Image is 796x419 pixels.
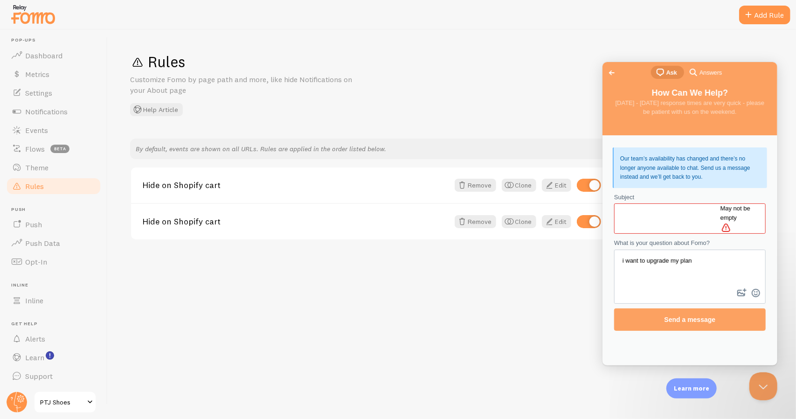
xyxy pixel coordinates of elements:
a: Hide on Shopify cart [142,217,449,226]
span: May not be empty [118,143,148,159]
span: Pop-ups [11,37,102,43]
span: Inline [11,282,102,288]
button: Send a message [12,246,163,269]
span: beta [50,145,69,153]
span: PTJ Shoes [40,397,84,408]
span: Get Help [11,321,102,327]
img: fomo-relay-logo-orange.svg [10,2,56,26]
a: Learn [6,348,102,367]
button: Remove [455,179,496,192]
a: Push Data [6,234,102,252]
button: Remove [455,215,496,228]
span: Rules [25,182,44,191]
a: Dashboard [6,46,102,65]
button: Clone [502,215,536,228]
span: Notifications [25,107,68,116]
div: Learn more [666,378,717,398]
span: Answers [97,6,119,15]
span: Opt-In [25,257,47,266]
span: Subject [12,132,32,139]
form: Contact form [12,131,163,269]
button: Clone [502,179,536,192]
span: Go back [4,5,15,16]
a: Notifications [6,102,102,121]
button: Help Article [130,103,183,116]
a: Alerts [6,329,102,348]
svg: <p>Watch New Feature Tutorials!</p> [46,351,54,360]
button: Attach a file [132,223,146,238]
a: PTJ Shoes [34,391,97,413]
span: Flows [25,144,45,154]
span: Events [25,126,48,135]
span: What is your question about Fomo? [12,177,107,184]
span: Support [25,371,53,381]
span: [DATE] - [DATE] response times are very quick - please be patient with us on the weekend. [13,37,162,54]
span: Metrics [25,70,49,79]
span: search-medium [85,4,97,15]
p: Learn more [674,384,709,393]
a: Edit [542,215,571,228]
a: Settings [6,84,102,102]
span: Alerts [25,334,45,343]
span: Inline [25,296,43,305]
iframe: Help Scout Beacon - Close [749,372,777,400]
span: Push [25,220,42,229]
span: chat-square [52,5,63,16]
p: Customize Fomo by page path and more, like hide Notifications on your About page [130,74,354,96]
span: Push Data [25,238,60,248]
iframe: Help Scout Beacon - Live Chat, Contact Form, and Knowledge Base [602,62,777,365]
span: Push [11,207,102,213]
a: Edit [542,179,571,192]
h1: Rules [130,52,774,71]
span: Theme [25,163,48,172]
p: By default, events are shown on all URLs. Rules are applied in the order listed below. [136,144,602,154]
a: Support [6,367,102,385]
span: Ask [64,6,75,15]
button: Emoji Picker [146,223,160,238]
span: How Can We Help? [49,26,126,35]
a: Theme [6,158,102,177]
textarea: What is your question about Fomo? [13,189,162,224]
a: Rules [6,177,102,196]
a: Opt-In [6,252,102,271]
a: Events [6,121,102,140]
a: Inline [6,291,102,310]
a: Push [6,215,102,234]
a: Hide on Shopify cart [142,181,449,189]
a: Metrics [6,65,102,84]
span: Settings [25,88,52,98]
span: Dashboard [25,51,62,60]
span: Send a message [62,254,113,261]
span: Our team’s availability has changed and there’s no longer anyone available to chat. Send us a mes... [18,93,148,118]
span: Learn [25,353,44,362]
a: Flows beta [6,140,102,158]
